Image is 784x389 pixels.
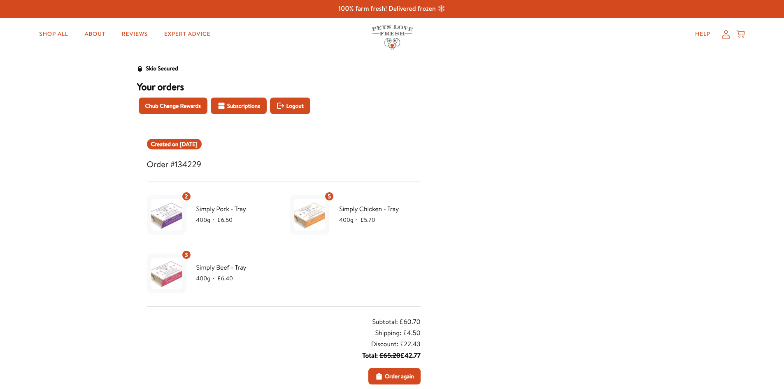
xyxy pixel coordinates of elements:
a: Help [689,26,717,42]
h3: Order #134229 [147,158,421,172]
span: 2 [185,192,188,201]
div: Total: £42.77 [362,350,420,361]
button: Subscriptions [211,98,267,114]
a: About [78,26,112,42]
span: 400g ・ [196,274,218,282]
span: 3 [185,250,188,259]
s: £65.20 [379,351,400,360]
div: Shipping: £4.50 [375,328,421,339]
span: Chub Change Rewards [145,101,201,110]
button: Chub Change Rewards [139,98,207,114]
button: Order again [368,368,421,384]
div: 3 units of item: Simply Beef - Tray [181,250,191,260]
span: Order again [385,372,414,381]
a: Expert Advice [158,26,217,42]
div: 2 units of item: Simply Pork - Tray [181,191,191,201]
span: Subscriptions [227,101,260,110]
h3: Your orders [137,80,430,93]
span: Logout [286,101,304,110]
div: Skio Secured [146,64,178,74]
span: Simply Pork - Tray [196,204,278,214]
iframe: Gorgias live chat messenger [743,350,776,381]
a: Skio Secured [137,64,178,80]
span: £5.70 [361,216,375,224]
span: Simply Chicken - Tray [339,204,421,214]
button: Logout [270,98,310,114]
a: Reviews [115,26,154,42]
span: Simply Beef - Tray [196,262,278,273]
span: 400g ・ [196,216,218,224]
img: Simply Beef - Tray [151,258,182,289]
div: Discount: £22.43 [371,339,421,350]
a: Shop All [33,26,74,42]
img: Pets Love Fresh [372,25,413,50]
img: Simply Pork - Tray [151,199,182,231]
div: 5 units of item: Simply Chicken - Tray [324,191,334,201]
span: £6.40 [217,274,233,282]
span: £6.50 [217,216,233,224]
span: 400g ・ [339,216,361,224]
img: Simply Chicken - Tray [294,199,325,231]
div: Subtotal: £60.70 [372,317,421,328]
span: 5 [328,192,331,201]
span: Created on [DATE] [151,140,198,149]
svg: Security [137,66,143,72]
